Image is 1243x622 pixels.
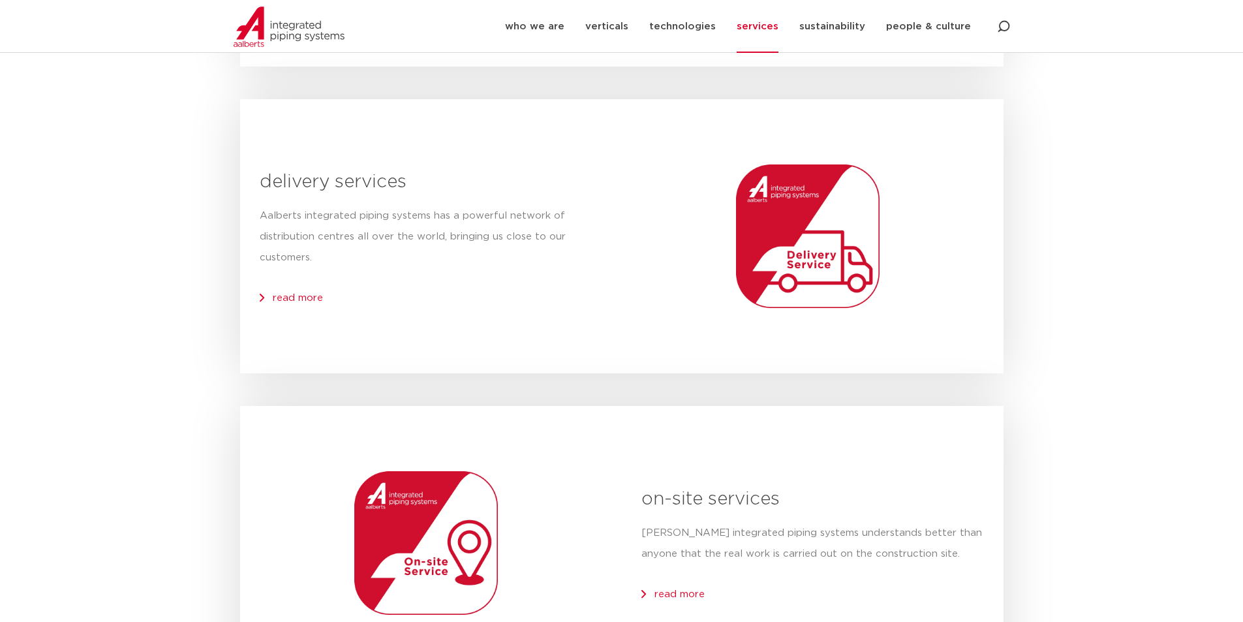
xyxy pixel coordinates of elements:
[654,589,705,599] a: read more
[260,206,602,268] p: Aalberts integrated piping systems has a powerful network of distribution centres all over the wo...
[260,169,602,195] h3: delivery services
[622,99,994,373] img: Aalberts_IPS_icon_delivery_service_rgb-1.png.webp
[273,293,323,303] a: read more
[641,523,984,565] p: [PERSON_NAME] integrated piping systems understands better than anyone that the real work is carr...
[641,486,984,512] h3: on-site services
